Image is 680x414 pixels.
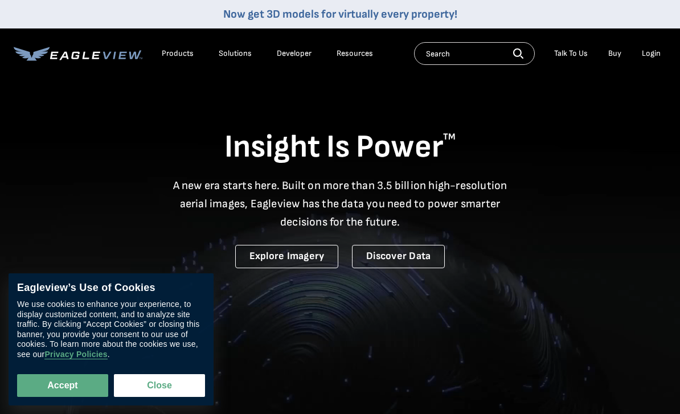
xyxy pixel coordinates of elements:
[223,7,457,21] a: Now get 3D models for virtually every property!
[17,374,108,397] button: Accept
[642,48,661,59] div: Login
[17,300,205,360] div: We use cookies to enhance your experience, to display customized content, and to analyze site tra...
[114,374,205,397] button: Close
[17,282,205,294] div: Eagleview’s Use of Cookies
[235,245,339,268] a: Explore Imagery
[414,42,535,65] input: Search
[277,48,312,59] a: Developer
[14,128,666,167] h1: Insight Is Power
[162,48,194,59] div: Products
[608,48,621,59] a: Buy
[554,48,588,59] div: Talk To Us
[44,350,107,360] a: Privacy Policies
[166,177,514,231] p: A new era starts here. Built on more than 3.5 billion high-resolution aerial images, Eagleview ha...
[337,48,373,59] div: Resources
[219,48,252,59] div: Solutions
[352,245,445,268] a: Discover Data
[443,132,456,142] sup: TM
